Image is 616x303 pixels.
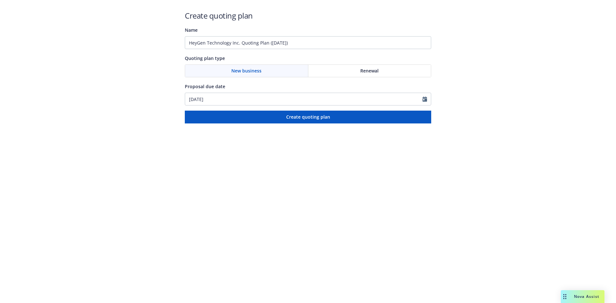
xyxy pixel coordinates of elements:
span: New business [231,67,261,74]
input: MM/DD/YYYY [185,93,423,105]
span: Name [185,27,198,33]
span: Create quoting plan [286,114,330,120]
button: Nova Assist [561,290,604,303]
button: Create quoting plan [185,111,431,123]
h1: Create quoting plan [185,10,431,21]
span: Proposal due date [185,83,225,89]
span: Quoting plan type [185,55,225,61]
span: Nova Assist [574,294,599,299]
div: Drag to move [561,290,569,303]
span: Renewal [360,67,379,74]
svg: Calendar [423,97,427,102]
input: Quoting plan name [185,36,431,49]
